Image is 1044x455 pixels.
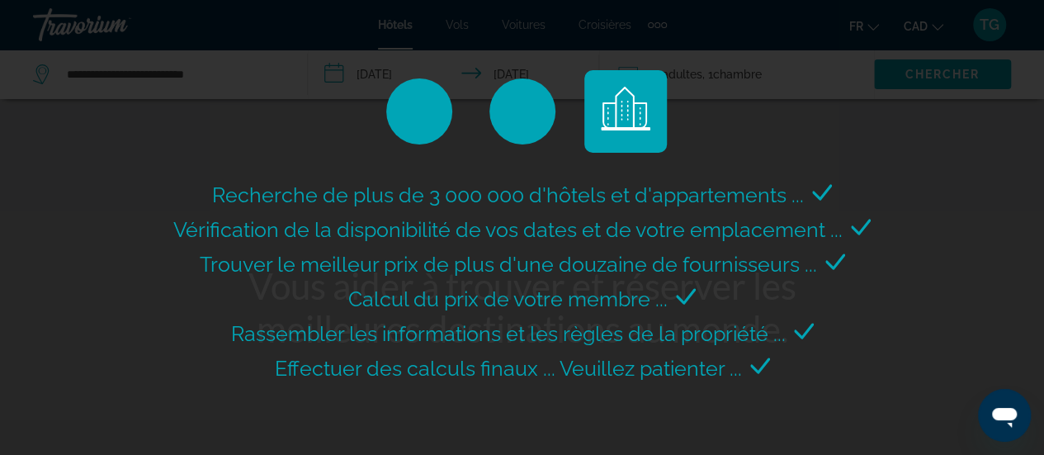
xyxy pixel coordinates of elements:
[212,182,804,207] span: Recherche de plus de 3 000 000 d'hôtels et d'appartements ...
[978,389,1031,442] iframe: Bouton de lancement de la fenêtre de messagerie
[348,287,668,311] span: Calcul du prix de votre membre ...
[173,217,843,242] span: Vérification de la disponibilité de vos dates et de votre emplacement ...
[275,356,742,381] span: Effectuer des calculs finaux ... Veuillez patienter ...
[200,252,817,277] span: Trouver le meilleur prix de plus d'une douzaine de fournisseurs ...
[231,321,786,346] span: Rassembler les informations et les règles de la propriété ...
